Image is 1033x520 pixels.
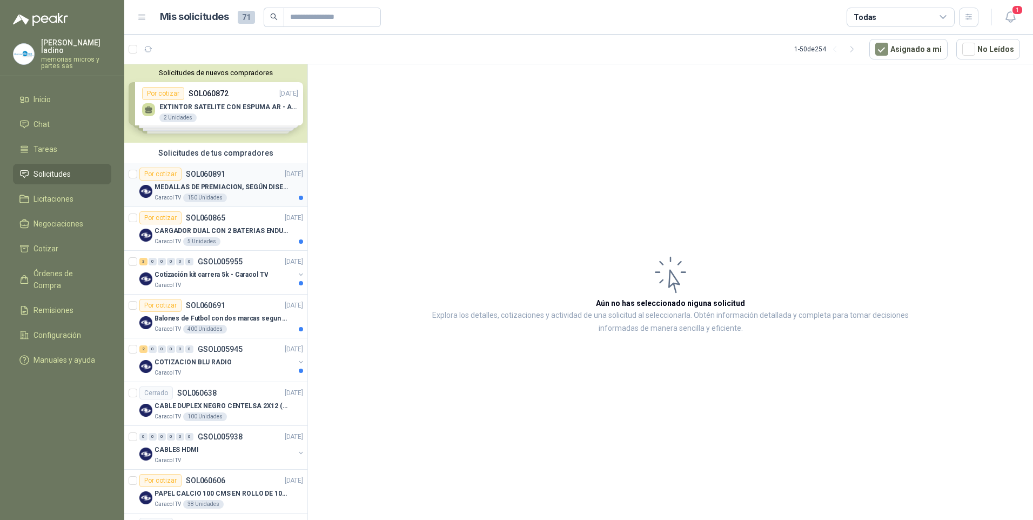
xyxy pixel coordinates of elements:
[139,211,182,224] div: Por cotizar
[176,258,184,265] div: 0
[149,433,157,441] div: 0
[155,500,181,509] p: Caracol TV
[13,350,111,370] a: Manuales y ayuda
[124,295,307,338] a: Por cotizarSOL060691[DATE] Company LogoBalones de Futbol con dos marcas segun adjunto. Adjuntar c...
[139,185,152,198] img: Company Logo
[285,388,303,398] p: [DATE]
[176,345,184,353] div: 0
[155,314,289,324] p: Balones de Futbol con dos marcas segun adjunto. Adjuntar cotizacion en su formato
[183,325,227,334] div: 400 Unidades
[139,255,305,290] a: 3 0 0 0 0 0 GSOL005955[DATE] Company LogoCotización kit carrera 5k - Caracol TVCaracol TV
[155,412,181,421] p: Caracol TV
[139,433,147,441] div: 0
[158,433,166,441] div: 0
[13,300,111,321] a: Remisiones
[183,194,227,202] div: 150 Unidades
[13,114,111,135] a: Chat
[854,11,876,23] div: Todas
[124,207,307,251] a: Por cotizarSOL060865[DATE] Company LogoCARGADOR DUAL CON 2 BATERIAS ENDURO GO PROCaracol TV5 Unid...
[139,343,305,377] a: 2 0 0 0 0 0 GSOL005945[DATE] Company LogoCOTIZACION BLU RADIOCaracol TV
[13,214,111,234] a: Negociaciones
[183,500,224,509] div: 38 Unidades
[956,39,1020,59] button: No Leídos
[183,412,227,421] div: 100 Unidades
[285,257,303,267] p: [DATE]
[33,143,57,155] span: Tareas
[158,345,166,353] div: 0
[183,237,220,246] div: 5 Unidades
[124,163,307,207] a: Por cotizarSOL060891[DATE] Company LogoMEDALLAS DE PREMIACION, SEGÚN DISEÑO ADJUNTO(ADJUNTAR COTI...
[33,304,73,316] span: Remisiones
[124,470,307,514] a: Por cotizarSOL060606[DATE] Company LogoPAPEL CALCIO 100 CMS EN ROLLO DE 100 GRCaracol TV38 Unidades
[416,309,925,335] p: Explora los detalles, cotizaciones y actividad de una solicitud al seleccionarla. Obtén informaci...
[33,94,51,105] span: Inicio
[13,189,111,209] a: Licitaciones
[155,270,268,280] p: Cotización kit carrera 5k - Caracol TV
[238,11,255,24] span: 71
[33,218,83,230] span: Negociaciones
[14,44,34,64] img: Company Logo
[1001,8,1020,27] button: 1
[167,345,175,353] div: 0
[139,386,173,399] div: Cerrado
[129,69,303,77] button: Solicitudes de nuevos compradores
[33,268,101,291] span: Órdenes de Compra
[155,445,199,455] p: CABLES HDMI
[13,89,111,110] a: Inicio
[155,369,181,377] p: Caracol TV
[139,258,147,265] div: 3
[139,448,152,461] img: Company Logo
[160,9,229,25] h1: Mis solicitudes
[13,238,111,259] a: Cotizar
[186,214,225,222] p: SOL060865
[155,456,181,465] p: Caracol TV
[177,389,217,397] p: SOL060638
[185,345,193,353] div: 0
[155,325,181,334] p: Caracol TV
[139,360,152,373] img: Company Logo
[139,299,182,312] div: Por cotizar
[13,325,111,345] a: Configuración
[285,213,303,223] p: [DATE]
[155,489,289,499] p: PAPEL CALCIO 100 CMS EN ROLLO DE 100 GR
[285,169,303,179] p: [DATE]
[124,143,307,163] div: Solicitudes de tus compradores
[149,258,157,265] div: 0
[285,432,303,442] p: [DATE]
[186,302,225,309] p: SOL060691
[176,433,184,441] div: 0
[13,139,111,159] a: Tareas
[124,64,307,143] div: Solicitudes de nuevos compradoresPor cotizarSOL060872[DATE] EXTINTOR SATELITE CON ESPUMA AR - AFF...
[198,345,243,353] p: GSOL005945
[139,430,305,465] a: 0 0 0 0 0 0 GSOL005938[DATE] Company LogoCABLES HDMICaracol TV
[149,345,157,353] div: 0
[33,354,95,366] span: Manuales y ayuda
[139,474,182,487] div: Por cotizar
[596,297,745,309] h3: Aún no has seleccionado niguna solicitud
[285,476,303,486] p: [DATE]
[155,401,289,411] p: CABLE DUPLEX NEGRO CENTELSA 2X12 (COLOR NEGRO)
[33,118,50,130] span: Chat
[198,258,243,265] p: GSOL005955
[794,41,861,58] div: 1 - 50 de 254
[33,329,81,341] span: Configuración
[139,345,147,353] div: 2
[41,39,111,54] p: [PERSON_NAME] ladino
[270,13,278,21] span: search
[33,193,73,205] span: Licitaciones
[158,258,166,265] div: 0
[139,316,152,329] img: Company Logo
[185,258,193,265] div: 0
[139,229,152,242] img: Company Logo
[13,263,111,296] a: Órdenes de Compra
[33,243,58,255] span: Cotizar
[139,491,152,504] img: Company Logo
[124,382,307,426] a: CerradoSOL060638[DATE] Company LogoCABLE DUPLEX NEGRO CENTELSA 2X12 (COLOR NEGRO)Caracol TV100 Un...
[13,13,68,26] img: Logo peakr
[155,357,232,368] p: COTIZACION BLU RADIO
[285,344,303,355] p: [DATE]
[186,170,225,178] p: SOL060891
[869,39,948,59] button: Asignado a mi
[155,182,289,192] p: MEDALLAS DE PREMIACION, SEGÚN DISEÑO ADJUNTO(ADJUNTAR COTIZACION EN SU FORMATO
[139,272,152,285] img: Company Logo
